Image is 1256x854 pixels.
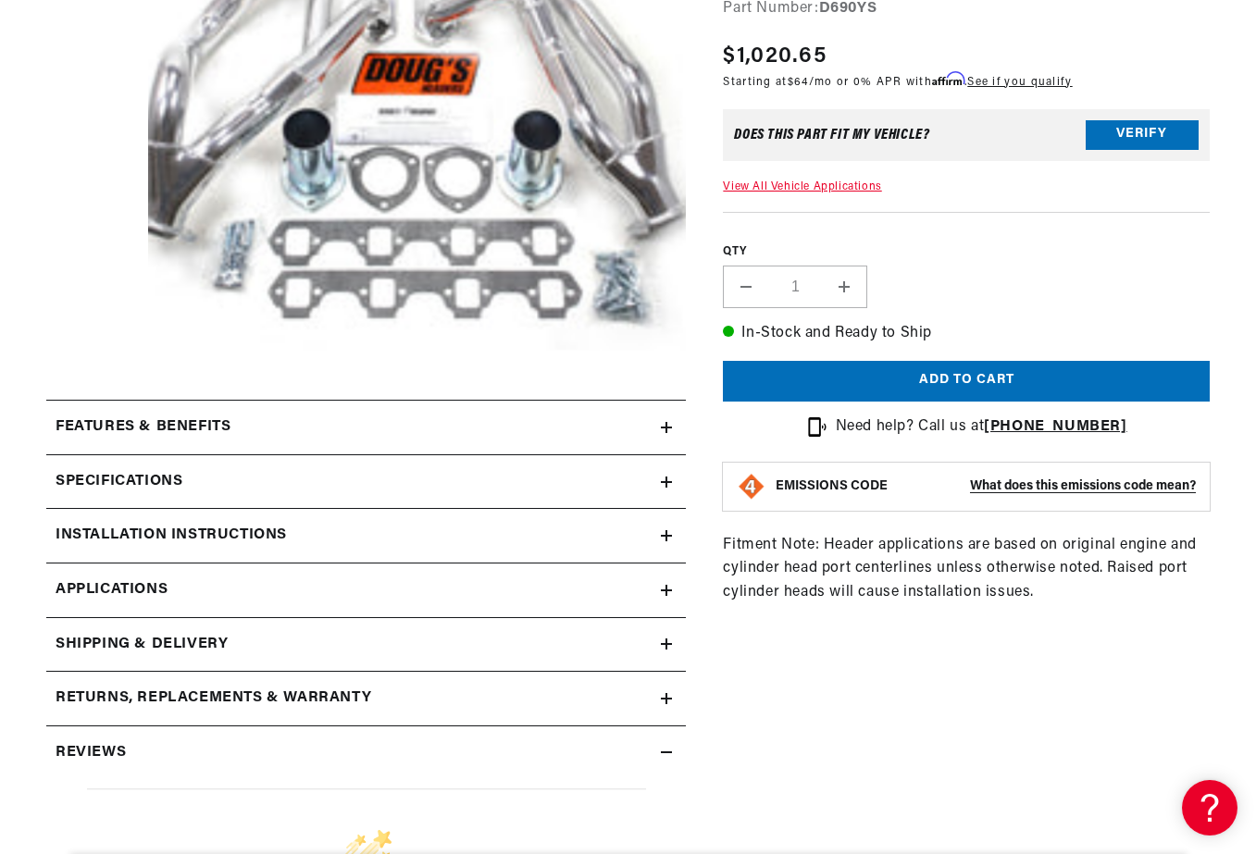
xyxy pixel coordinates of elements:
img: Emissions code [737,472,766,501]
h2: Specifications [56,470,182,494]
a: Applications [46,563,686,618]
strong: What does this emissions code mean? [970,479,1196,493]
p: Need help? Call us at [836,415,1127,439]
a: [PHONE_NUMBER] [984,419,1126,434]
a: See if you qualify - Learn more about Affirm Financing (opens in modal) [967,77,1072,88]
span: Applications [56,578,168,602]
h2: Installation instructions [56,524,287,548]
summary: Features & Benefits [46,401,686,454]
summary: Reviews [46,726,686,780]
button: Add to cart [723,361,1210,402]
button: EMISSIONS CODEWhat does this emissions code mean? [776,478,1196,495]
h2: Shipping & Delivery [56,633,228,657]
strong: EMISSIONS CODE [776,479,888,493]
strong: D690YS [819,1,877,16]
h2: Features & Benefits [56,415,230,439]
h2: Reviews [56,741,126,765]
summary: Shipping & Delivery [46,618,686,672]
label: QTY [723,244,1210,260]
summary: Returns, Replacements & Warranty [46,672,686,725]
span: $1,020.65 [723,40,827,73]
summary: Specifications [46,455,686,509]
span: $64 [788,77,809,88]
summary: Installation instructions [46,509,686,563]
p: In-Stock and Ready to Ship [723,322,1210,346]
div: Does This part fit My vehicle? [734,128,929,142]
h2: Returns, Replacements & Warranty [56,687,371,711]
a: View All Vehicle Applications [723,181,881,192]
p: Starting at /mo or 0% APR with . [723,73,1072,91]
button: Verify [1086,120,1199,150]
span: Affirm [932,72,964,86]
